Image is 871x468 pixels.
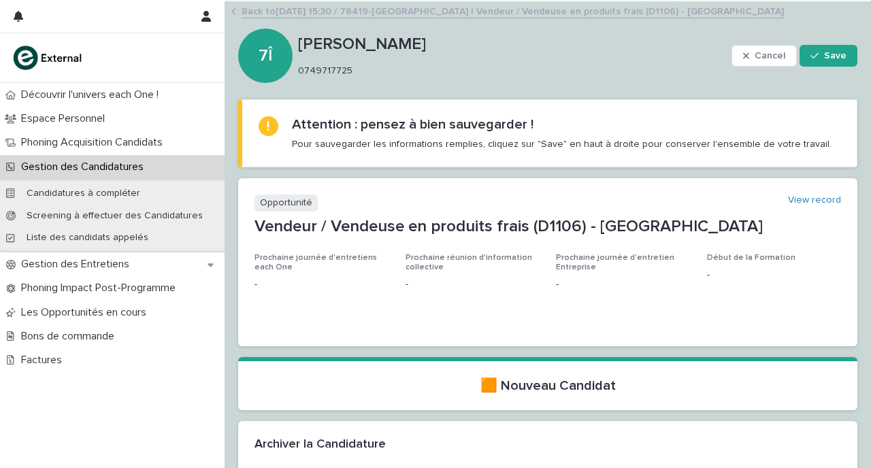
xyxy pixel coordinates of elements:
[800,45,857,67] button: Save
[707,254,795,262] span: Début de la Formation
[16,330,125,343] p: Bons de commande
[254,217,841,237] p: Vendeur / Vendeuse en produits frais (D1106) - [GEOGRAPHIC_DATA]
[16,354,73,367] p: Factures
[292,116,533,133] h2: Attention : pensez à bien sauvegarder !
[254,254,377,271] span: Prochaine journée d'entretiens each One
[16,188,151,199] p: Candidatures à compléter
[16,258,140,271] p: Gestion des Entretiens
[254,437,386,452] h2: Archiver la Candidature
[254,378,841,394] p: 🟧 Nouveau Candidat
[16,306,157,319] p: Les Opportunités en cours
[406,254,532,271] span: Prochaine réunion d'information collective
[556,254,674,271] span: Prochaine journée d'entretien Entreprise
[298,35,726,54] p: [PERSON_NAME]
[16,112,116,125] p: Espace Personnel
[788,195,841,206] a: View record
[406,278,540,292] p: -
[292,138,832,150] p: Pour sauvegarder les informations remplies, cliquez sur "Save" en haut à droite pour conserver l'...
[556,278,691,292] p: -
[11,44,86,71] img: bc51vvfgR2QLHU84CWIQ
[755,51,785,61] span: Cancel
[16,161,154,173] p: Gestion des Candidatures
[254,195,318,212] p: Opportunité
[824,51,847,61] span: Save
[16,232,159,244] p: Liste des candidats appelés
[732,45,797,67] button: Cancel
[16,210,214,222] p: Screening à effectuer des Candidatures
[242,3,784,18] a: Back to[DATE] 15:30 / 78419-[GEOGRAPHIC_DATA] | Vendeur / Vendeuse en produits frais (D1106) - [G...
[16,88,169,101] p: Découvrir l'univers each One !
[16,282,186,295] p: Phoning Impact Post-Programme
[707,268,842,282] p: -
[254,278,389,292] p: -
[298,65,721,77] p: 0749717725
[16,136,174,149] p: Phoning Acquisition Candidats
